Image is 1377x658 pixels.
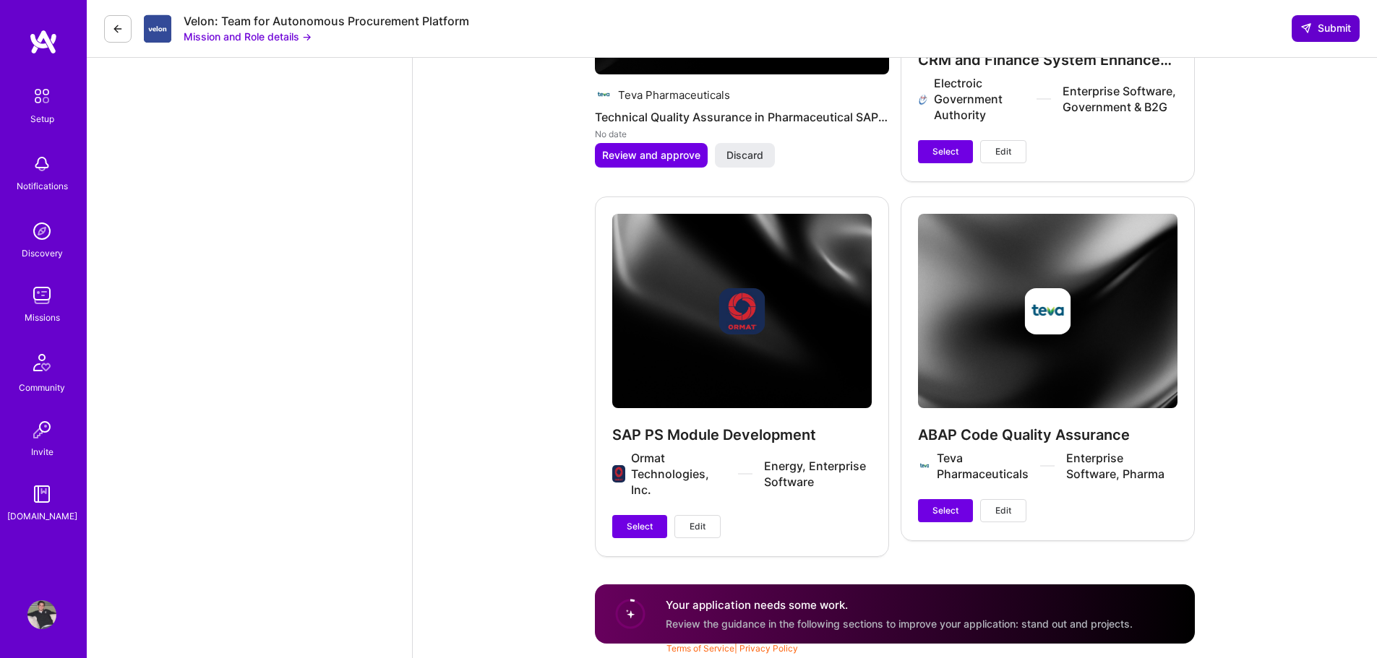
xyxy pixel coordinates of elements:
button: Select [918,140,973,163]
span: Edit [690,520,705,533]
div: © 2025 ATeams Inc., All rights reserved. [87,615,1377,651]
div: No date [595,126,889,142]
h4: Technical Quality Assurance in Pharmaceutical SAP Systems [595,108,889,126]
div: Community [19,380,65,395]
img: Invite [27,415,56,444]
button: Discard [715,143,775,168]
img: discovery [27,217,56,246]
img: logo [29,29,58,55]
button: Select [612,515,667,538]
a: User Avatar [24,600,60,629]
span: Discard [726,148,763,163]
i: icon LeftArrowDark [112,23,124,35]
span: | [666,643,798,654]
span: Edit [995,504,1011,517]
img: Company Logo [144,14,172,43]
button: Edit [674,515,721,538]
span: Select [627,520,653,533]
div: Missions [25,310,60,325]
a: Terms of Service [666,643,734,654]
img: Community [25,345,59,380]
div: Teva Pharmaceuticals [618,87,730,103]
span: Select [932,145,958,158]
button: Mission and Role details → [184,29,312,44]
img: bell [27,150,56,178]
img: User Avatar [27,600,56,629]
i: icon SendLight [1300,22,1312,34]
span: Review and approve [602,148,700,163]
button: Edit [980,499,1026,522]
span: Review the guidance in the following sections to improve your application: stand out and projects. [666,618,1133,630]
div: Notifications [17,178,68,194]
span: Edit [995,145,1011,158]
a: Privacy Policy [739,643,798,654]
div: [DOMAIN_NAME] [7,508,77,524]
button: Review and approve [595,143,708,168]
div: Invite [31,444,53,459]
div: Setup [30,111,54,126]
h4: Your application needs some work. [666,597,1133,612]
img: Company logo [595,86,612,103]
div: Velon: Team for Autonomous Procurement Platform [184,14,469,29]
span: Select [932,504,958,517]
img: teamwork [27,281,56,310]
img: setup [27,81,57,111]
span: Submit [1300,21,1351,35]
button: Edit [980,140,1026,163]
img: guide book [27,480,56,508]
div: Discovery [22,246,63,261]
button: Select [918,499,973,522]
button: Submit [1292,15,1360,41]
